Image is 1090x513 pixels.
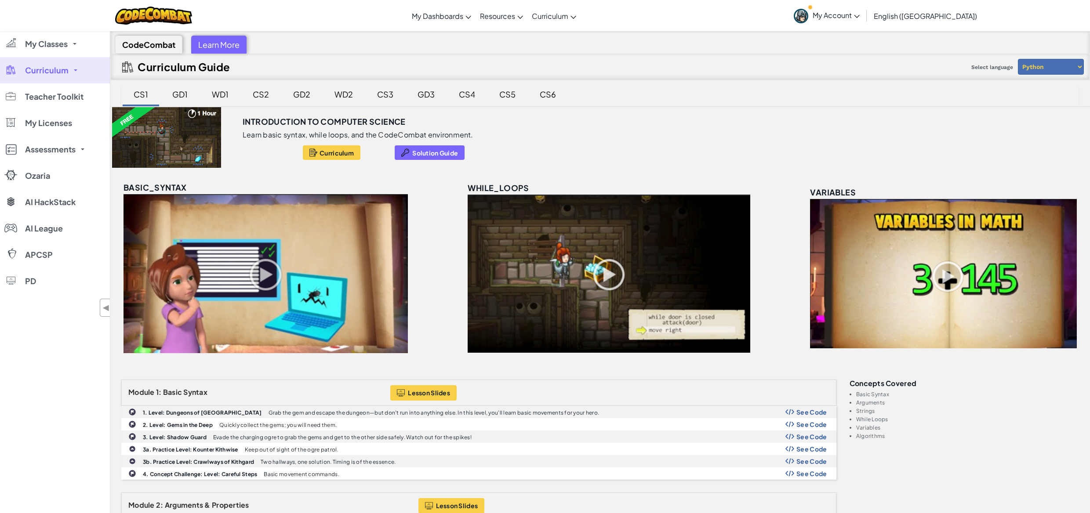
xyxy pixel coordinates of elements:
p: Quickly collect the gems; you will need them. [219,422,337,428]
div: CS3 [368,84,402,105]
span: Module [128,500,155,509]
b: 2. Level: Gems in the Deep [143,422,213,428]
img: basic_syntax_unlocked.png [124,194,408,353]
img: IconPracticeLevel.svg [129,445,136,452]
a: 4. Concept Challenge: Level: Careful Steps Basic movement commands. Show Code Logo See Code [121,467,836,480]
span: Module [128,387,155,397]
div: CodeCombat [115,36,182,54]
a: My Account [789,2,864,29]
span: See Code [796,470,827,477]
li: Arguments [856,400,1079,405]
div: CS6 [531,84,565,105]
span: Curriculum [320,149,354,156]
span: Curriculum [532,11,568,21]
li: Basic Syntax [856,391,1079,397]
div: WD2 [326,84,362,105]
img: IconChallengeLevel.svg [128,470,136,477]
p: Basic movement commands. [264,471,339,477]
img: Show Code Logo [785,458,794,464]
span: See Code [796,433,827,440]
img: Show Code Logo [785,470,794,477]
b: 1. Level: Dungeons of [GEOGRAPHIC_DATA] [143,409,262,416]
span: Teacher Toolkit [25,93,84,101]
a: My Dashboards [407,4,476,28]
div: GD1 [163,84,196,105]
a: 3a. Practice Level: Kounter Kithwise Keep out of sight of the ogre patrol. Show Code Logo See Code [121,443,836,455]
span: Solution Guide [412,149,458,156]
div: Learn More [191,36,247,54]
span: Ozaria [25,172,50,180]
button: Solution Guide [395,145,465,160]
img: avatar [794,9,808,23]
span: variables [810,187,856,197]
span: AI League [25,224,63,232]
p: Keep out of sight of the ogre patrol. [245,447,338,452]
span: See Code [796,421,827,428]
span: basic_syntax [124,182,187,192]
span: 1: [156,387,162,397]
div: CS2 [244,84,278,105]
span: ◀ [102,301,110,314]
div: GD2 [284,84,319,105]
span: Arguments & Properties [165,500,249,509]
p: Two hallways, one solution. Timing is of the essence. [261,459,396,465]
p: Learn basic syntax, while loops, and the CodeCombat environment. [243,130,473,139]
div: CS1 [125,84,157,105]
a: English ([GEOGRAPHIC_DATA]) [869,4,981,28]
li: While Loops [856,416,1079,422]
a: 3b. Practice Level: Crawlways of Kithgard Two hallways, one solution. Timing is of the essence. S... [121,455,836,467]
span: Select language [968,61,1017,74]
img: while_loops_unlocked.png [468,195,750,353]
img: Show Code Logo [785,409,794,415]
b: 3. Level: Shadow Guard [143,434,207,441]
img: IconChallengeLevel.svg [128,433,136,441]
li: Algorithms [856,433,1079,439]
img: IconChallengeLevel.svg [128,420,136,428]
h2: Curriculum Guide [138,61,230,73]
a: Curriculum [527,4,581,28]
span: Resources [480,11,515,21]
a: 1. Level: Dungeons of [GEOGRAPHIC_DATA] Grab the gem and escape the dungeon—but don’t run into an... [121,406,836,418]
a: Resources [476,4,527,28]
span: AI HackStack [25,198,76,206]
span: while_loops [468,183,529,193]
span: Lesson Slides [408,389,450,396]
span: Curriculum [25,66,69,74]
span: 2: [156,500,163,509]
span: Basic Syntax [163,387,207,397]
b: 4. Concept Challenge: Level: Careful Steps [143,471,257,477]
img: IconCurriculumGuide.svg [122,61,133,72]
span: My Dashboards [412,11,463,21]
span: My Account [813,11,860,20]
a: 2. Level: Gems in the Deep Quickly collect the gems; you will need them. Show Code Logo See Code [121,418,836,430]
span: Lesson Slides [436,502,478,509]
span: Assessments [25,145,76,153]
li: Strings [856,408,1079,414]
div: CS5 [490,84,524,105]
span: My Licenses [25,119,72,127]
span: My Classes [25,40,68,48]
h3: Concepts covered [850,379,1079,387]
img: Show Code Logo [785,434,794,440]
img: CodeCombat logo [115,7,192,25]
button: Curriculum [303,145,360,160]
p: Grab the gem and escape the dungeon—but don’t run into anything else. In this level, you’ll learn... [269,410,599,415]
img: IconChallengeLevel.svg [128,408,136,416]
span: English ([GEOGRAPHIC_DATA]) [874,11,977,21]
span: See Code [796,445,827,452]
h3: Introduction to Computer Science [243,115,406,128]
b: 3b. Practice Level: Crawlways of Kithgard [143,459,254,465]
li: Variables [856,425,1079,430]
div: GD3 [409,84,443,105]
span: See Code [796,408,827,415]
a: 3. Level: Shadow Guard Evade the charging ogre to grab the gems and get to the other side safely.... [121,430,836,443]
div: WD1 [203,84,237,105]
button: Lesson Slides [390,385,457,401]
b: 3a. Practice Level: Kounter Kithwise [143,446,238,453]
img: Show Code Logo [785,446,794,452]
img: Show Code Logo [785,421,794,427]
span: See Code [796,458,827,465]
